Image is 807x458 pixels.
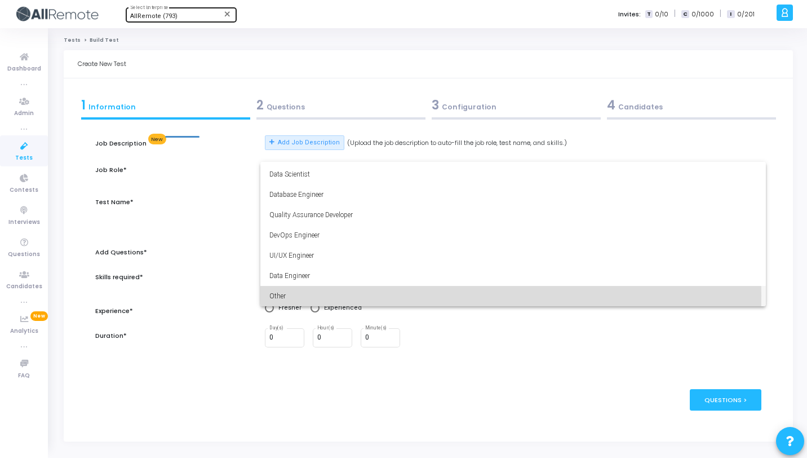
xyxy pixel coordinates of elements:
span: Other [269,286,757,306]
span: Data Engineer [269,266,757,286]
span: Quality Assurance Developer [269,205,757,225]
span: DevOps Engineer [269,225,757,245]
span: Database Engineer [269,184,757,205]
span: Data Scientist [269,164,757,184]
span: UI/UX Engineer [269,245,757,266]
